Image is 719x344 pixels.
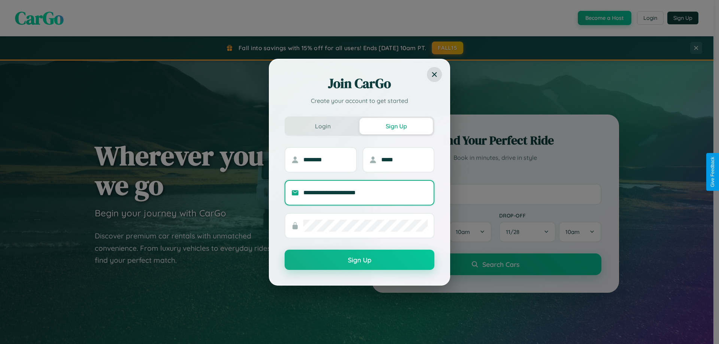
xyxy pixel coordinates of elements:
h2: Join CarGo [285,74,434,92]
button: Sign Up [285,250,434,270]
button: Sign Up [359,118,433,134]
button: Login [286,118,359,134]
p: Create your account to get started [285,96,434,105]
div: Give Feedback [710,157,715,187]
